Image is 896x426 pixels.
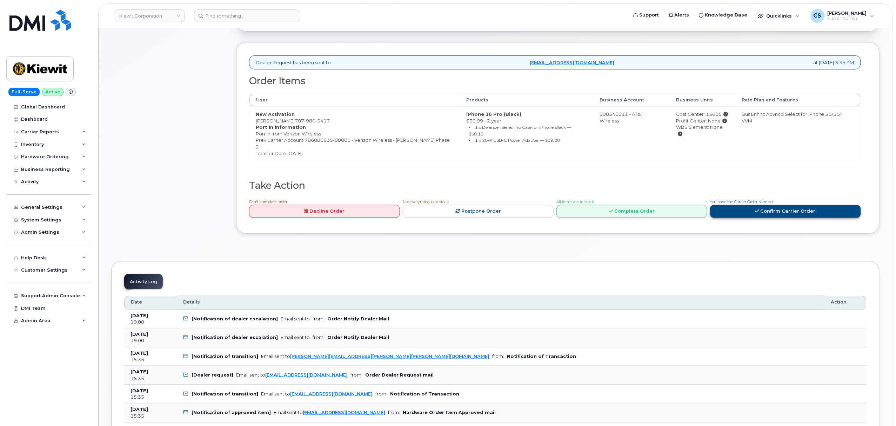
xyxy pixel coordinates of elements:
[115,9,185,22] a: Kiewit Corporation
[131,413,170,419] div: 15:35
[710,205,861,218] a: Confirm Carrier Order
[265,372,348,378] a: [EMAIL_ADDRESS][DOMAIN_NAME]
[281,335,310,340] div: Email sent to
[390,391,459,397] b: Notification of Transaction
[256,124,454,131] dt: Port In Information
[131,388,148,393] b: [DATE]
[825,296,867,310] th: Action
[675,12,689,19] span: Alerts
[403,410,496,415] b: Hardware Order Item Approved mail
[460,106,593,161] td: $30.99 - 2 year
[192,391,258,397] b: [Notification of transition]
[475,138,560,143] small: 1 x 20W USB-C Power Adapter — $19.00
[192,316,278,321] b: [Notification of dealer escalation]
[388,410,400,415] span: from:
[249,180,861,191] h2: Take Action
[469,125,571,137] small: 1 x Defender Series Pro Case for iPhone Black — $58.12
[249,205,400,218] a: Decline Order
[131,369,148,374] b: [DATE]
[183,299,200,305] span: Details
[249,94,460,106] th: User
[710,200,774,204] span: You have the Carrier Order Number
[192,335,278,340] b: [Notification of dealer escalation]
[281,316,310,321] div: Email sent to
[556,205,707,218] a: Complete Order
[327,316,389,321] b: Order Notify Dealer Mail
[290,391,373,397] a: [EMAIL_ADDRESS][DOMAIN_NAME]
[131,299,142,305] span: Date
[639,12,659,19] span: Support
[313,316,325,321] span: from:
[236,372,348,378] div: Email sent to
[403,205,554,218] a: Postpone Order
[350,372,362,378] span: from:
[556,200,594,204] span: All Items are in stock
[676,111,729,118] div: Cost Center: 15605
[131,357,170,363] div: 15:35
[131,351,148,356] b: [DATE]
[256,111,295,117] strong: New Activation
[814,12,822,20] span: CS
[492,354,504,359] span: from:
[192,354,258,359] b: [Notification of transition]
[249,200,287,204] span: Can't complete order
[290,354,489,359] a: [PERSON_NAME][EMAIL_ADDRESS][PERSON_NAME][PERSON_NAME][DOMAIN_NAME]
[375,391,387,397] span: from:
[828,10,867,16] span: [PERSON_NAME]
[131,394,170,400] div: 15:35
[676,118,729,124] div: Profit Center: None
[806,9,879,23] div: Chris Smith
[313,335,325,340] span: from:
[694,8,753,22] a: Knowledge Base
[828,16,867,21] span: Super Admin
[249,76,861,86] h2: Order Items
[628,8,664,22] a: Support
[670,94,735,106] th: Business Units
[664,8,694,22] a: Alerts
[261,391,373,397] div: Email sent to
[131,407,148,412] b: [DATE]
[274,410,385,415] div: Email sent to
[131,319,170,325] div: 19:00
[530,59,615,66] a: [EMAIL_ADDRESS][DOMAIN_NAME]
[705,12,748,19] span: Knowledge Base
[131,313,148,318] b: [DATE]
[767,13,792,19] span: Quicklinks
[735,106,861,161] td: Bus Enhnc Advncd Select for iPhone 5G/5G+ VVM
[403,200,449,204] span: Not everything is in stock
[365,372,434,378] b: Order Dealer Request mail
[460,94,593,106] th: Products
[327,335,389,340] b: Order Notify Dealer Mail
[467,111,522,117] strong: iPhone 16 Pro (Black)
[315,118,330,124] span: 5417
[507,354,576,359] b: Notification of Transaction
[131,375,170,382] div: 15:35
[192,410,271,415] b: [Notification of approved item]
[865,395,891,421] iframe: Messenger Launcher
[753,9,804,23] div: Quicklinks
[194,9,300,22] input: Find something...
[249,106,460,161] td: [PERSON_NAME]
[256,131,454,157] dd: Port In from Verizon Wireless Prev Carrier Account 786080835-00001 - Verizon Wireless - [PERSON_N...
[676,124,729,137] div: WBS Element: None
[131,338,170,344] div: 19:00
[192,372,233,378] b: [Dealer request]
[131,332,148,337] b: [DATE]
[304,118,315,124] span: 980
[295,118,330,124] span: 707
[249,55,861,70] div: Dealer Request has been sent to at [DATE] 3:35 PM
[593,106,670,161] td: 990540011 - AT&T Wireless
[593,94,670,106] th: Business Account
[735,94,861,106] th: Rate Plan and Features
[261,354,489,359] div: Email sent to
[303,410,385,415] a: [EMAIL_ADDRESS][DOMAIN_NAME]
